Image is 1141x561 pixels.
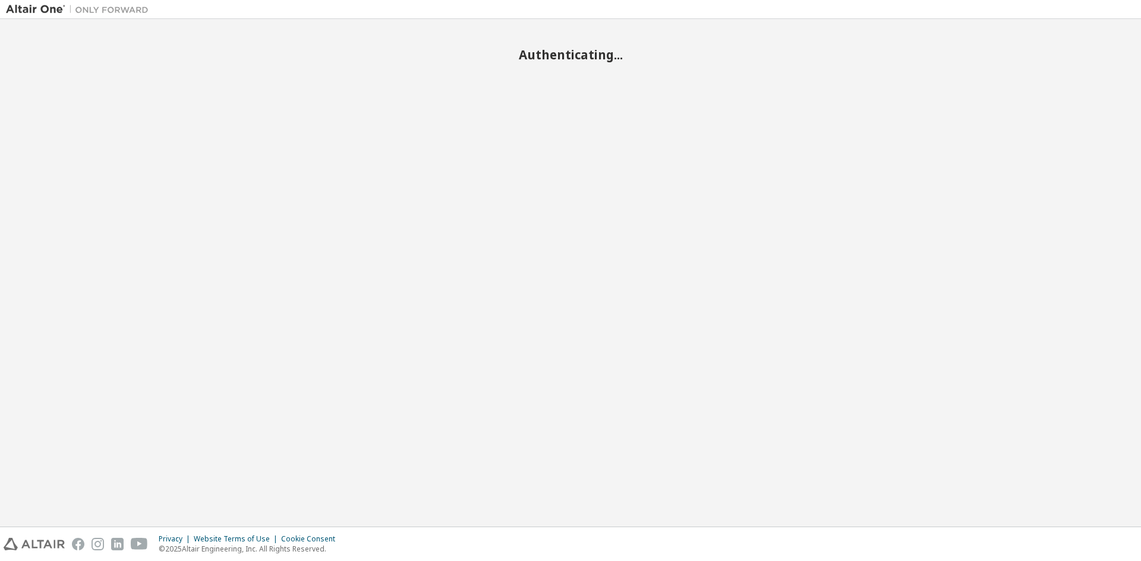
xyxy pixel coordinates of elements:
[72,538,84,550] img: facebook.svg
[92,538,104,550] img: instagram.svg
[281,534,342,544] div: Cookie Consent
[131,538,148,550] img: youtube.svg
[4,538,65,550] img: altair_logo.svg
[6,4,155,15] img: Altair One
[159,544,342,554] p: © 2025 Altair Engineering, Inc. All Rights Reserved.
[6,47,1135,62] h2: Authenticating...
[159,534,194,544] div: Privacy
[111,538,124,550] img: linkedin.svg
[194,534,281,544] div: Website Terms of Use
